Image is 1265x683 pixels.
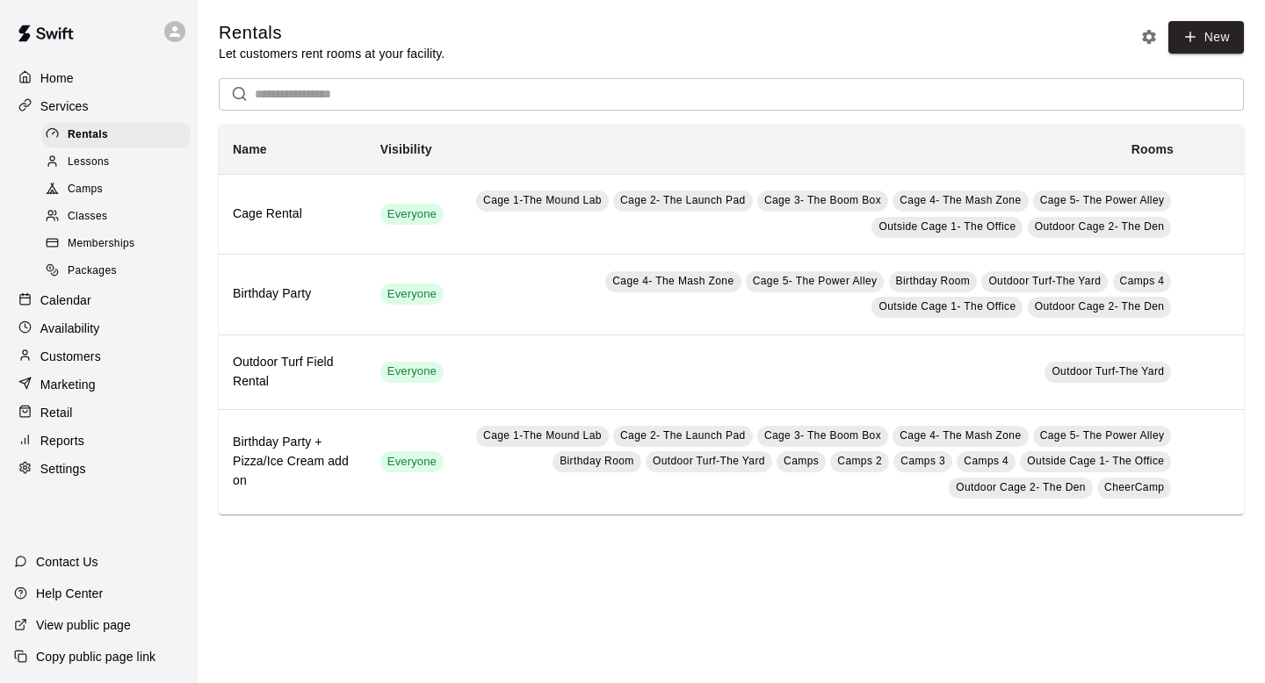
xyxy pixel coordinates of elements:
[40,291,91,309] p: Calendar
[483,429,602,442] span: Cage 1-The Mound Lab
[956,481,1086,493] span: Outdoor Cage 2- The Den
[14,428,184,454] a: Reports
[40,460,86,478] p: Settings
[42,232,191,256] div: Memberships
[40,348,101,365] p: Customers
[42,205,191,229] div: Classes
[219,125,1244,514] table: simple table
[1120,275,1165,287] span: Camps 4
[878,220,1016,233] span: Outside Cage 1- The Office
[219,45,445,62] p: Let customers rent rooms at your facility.
[36,648,155,665] p: Copy public page link
[612,275,734,287] span: Cage 4- The Mash Zone
[68,262,117,280] span: Packages
[837,455,882,467] span: Camps 2
[900,429,1021,442] span: Cage 4- The Mash Zone
[68,154,110,171] span: Lessons
[219,21,445,45] h5: Rentals
[380,454,444,471] span: Everyone
[233,353,352,392] h6: Outdoor Turf Field Rental
[1027,455,1164,467] span: Outside Cage 1- The Office
[380,284,444,305] div: This service is visible to all of your customers
[68,126,108,144] span: Rentals
[964,455,1008,467] span: Camps 4
[36,585,103,602] p: Help Center
[42,259,191,284] div: Packages
[380,206,444,223] span: Everyone
[233,284,352,304] h6: Birthday Party
[878,300,1016,313] span: Outside Cage 1- The Office
[233,205,352,224] h6: Cage Rental
[380,286,444,303] span: Everyone
[68,181,103,198] span: Camps
[40,432,84,449] p: Reports
[233,142,267,156] b: Name
[900,455,945,467] span: Camps 3
[1131,142,1174,156] b: Rooms
[380,363,444,380] span: Everyone
[36,553,98,571] p: Contact Us
[42,150,191,175] div: Lessons
[380,142,432,156] b: Visibility
[1136,24,1162,50] button: Rental settings
[380,204,444,225] div: This service is visible to all of your customers
[753,275,878,287] span: Cage 5- The Power Alley
[1040,194,1165,206] span: Cage 5- The Power Alley
[620,194,746,206] span: Cage 2- The Launch Pad
[1104,481,1164,493] span: CheerCamp
[764,429,881,442] span: Cage 3- The Boom Box
[42,148,198,176] a: Lessons
[42,231,198,258] a: Memberships
[233,433,352,491] h6: Birthday Party + Pizza/Ice Cream add on
[42,123,191,147] div: Rentals
[653,455,765,467] span: Outdoor Turf-The Yard
[14,315,184,341] a: Availability
[40,320,100,337] p: Availability
[42,121,198,148] a: Rentals
[1168,21,1244,54] a: New
[380,451,444,472] div: This service is visible to all of your customers
[14,371,184,398] a: Marketing
[764,194,881,206] span: Cage 3- The Boom Box
[14,399,184,426] a: Retail
[42,177,191,202] div: Camps
[42,176,198,204] a: Camps
[14,456,184,482] a: Settings
[1035,220,1165,233] span: Outdoor Cage 2- The Den
[1040,429,1165,442] span: Cage 5- The Power Alley
[14,65,184,91] a: Home
[784,455,819,467] span: Camps
[68,235,134,253] span: Memberships
[40,69,74,87] p: Home
[14,343,184,370] a: Customers
[36,616,131,634] p: View public page
[40,97,89,115] p: Services
[42,258,198,285] a: Packages
[900,194,1021,206] span: Cage 4- The Mash Zone
[1052,365,1164,377] span: Outdoor Turf-The Yard
[42,204,198,231] a: Classes
[560,455,634,467] span: Birthday Room
[380,362,444,383] div: This service is visible to all of your customers
[14,287,184,313] a: Calendar
[68,208,107,226] span: Classes
[483,194,602,206] span: Cage 1-The Mound Lab
[14,93,184,119] a: Services
[896,275,971,287] span: Birthday Room
[988,275,1101,287] span: Outdoor Turf-The Yard
[1035,300,1165,313] span: Outdoor Cage 2- The Den
[620,429,746,442] span: Cage 2- The Launch Pad
[40,404,73,421] p: Retail
[40,376,96,393] p: Marketing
